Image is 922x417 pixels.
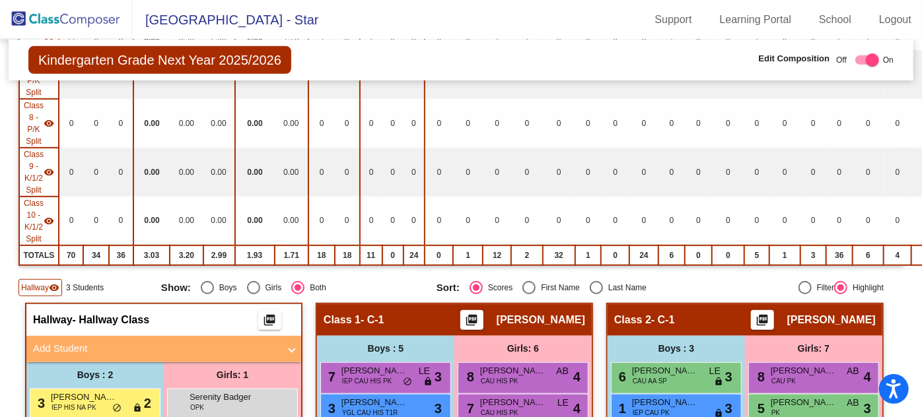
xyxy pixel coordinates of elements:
td: 0 [308,99,335,148]
td: 0 [685,148,712,197]
td: 6 [853,245,884,265]
span: Class 10 - K/1/2 Split [24,197,44,245]
td: 0 [712,197,744,245]
td: 0 [483,99,511,148]
td: 24 [629,245,658,265]
td: 1 [769,245,800,265]
td: 0 [601,148,629,197]
mat-icon: visibility [44,167,54,177]
div: Boys : 5 [317,336,454,362]
span: [PERSON_NAME] [341,364,408,377]
td: 0 [483,197,511,245]
td: 0 [109,148,133,197]
span: [PERSON_NAME] [480,364,546,377]
span: 4 [864,367,871,387]
div: Last Name [603,282,647,294]
span: Hallway [21,282,49,294]
td: 3.03 [133,245,170,265]
div: Girls: 6 [454,336,592,362]
td: 0 [853,99,884,148]
td: 0 [425,245,454,265]
td: 0 [853,197,884,245]
div: Highlight [847,282,884,294]
td: 0.00 [170,148,203,197]
td: 0.00 [133,197,170,245]
td: 0 [511,99,543,148]
div: Boys : 2 [26,362,164,389]
td: 0 [335,99,360,148]
td: 0.00 [275,99,308,148]
span: [PERSON_NAME] [341,396,408,409]
td: 0 [308,197,335,245]
td: 0.00 [235,197,275,245]
mat-icon: picture_as_pdf [262,313,278,332]
td: 36 [109,245,133,265]
td: Angie Lay - STEP - Life Skills [19,148,59,197]
td: 0.00 [170,197,203,245]
td: 0 [543,99,575,148]
span: - Hallway Class [73,313,150,327]
td: 0.00 [133,99,170,148]
div: First Name [536,282,580,294]
span: 1 [616,401,626,416]
span: 3 [725,367,732,387]
span: 4 [573,367,581,387]
td: 0 [685,99,712,148]
td: 0 [404,197,425,245]
td: 0 [685,245,712,265]
td: 0 [575,197,602,245]
td: 0 [712,99,744,148]
span: [GEOGRAPHIC_DATA] - Star [132,9,319,30]
mat-radio-group: Select an option [161,281,427,294]
span: - C-1 [651,313,675,327]
span: [PERSON_NAME] [771,364,837,377]
td: 0 [483,148,511,197]
div: Girls: 7 [745,336,882,362]
span: Edit Composition [759,52,830,65]
mat-icon: picture_as_pdf [464,313,479,332]
span: Class 2 [614,313,651,327]
span: 3 [34,396,45,410]
span: On [883,54,894,66]
td: 11 [360,245,382,265]
span: AB [847,364,859,378]
span: 7 [325,369,336,384]
td: 0.00 [203,197,235,245]
td: 0 [382,148,404,197]
td: 34 [83,245,109,265]
button: Print Students Details [460,310,483,330]
td: 1.93 [235,245,275,265]
td: 2 [511,245,543,265]
td: 0.00 [133,148,170,197]
td: 6 [658,245,685,265]
td: 0 [360,99,382,148]
div: Boys [214,282,237,294]
span: [PERSON_NAME] [632,396,698,409]
span: AB [847,396,859,410]
td: 0 [712,148,744,197]
td: 0 [884,197,911,245]
td: 0.00 [275,197,308,245]
td: 1 [453,245,483,265]
mat-expansion-panel-header: Add Student [26,336,301,362]
div: Scores [483,282,513,294]
td: 0 [511,197,543,245]
span: Kindergarten Grade Next Year 2025/2026 [28,46,291,74]
td: 0 [404,99,425,148]
td: 0 [769,197,800,245]
span: LE [557,396,569,410]
td: 0 [59,99,83,148]
td: 0 [744,99,769,148]
td: 0 [800,148,827,197]
span: 5 [754,401,765,416]
td: 0 [658,197,685,245]
td: 0 [826,99,853,148]
td: 0.00 [235,148,275,197]
td: 0 [575,99,602,148]
span: 3 [435,367,442,387]
td: 0 [59,197,83,245]
td: 0 [425,197,454,245]
span: do_not_disturb_alt [403,377,412,387]
td: 0 [800,197,827,245]
td: 0 [884,148,911,197]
